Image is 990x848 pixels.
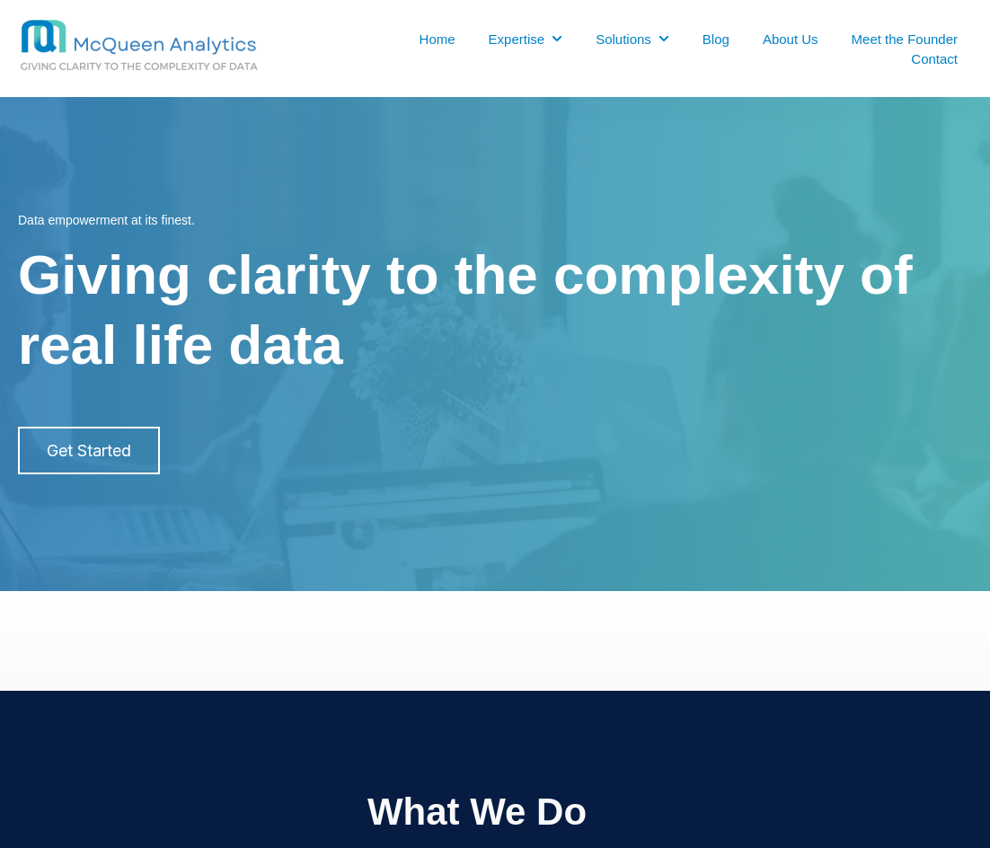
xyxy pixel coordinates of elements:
[18,427,160,474] a: Get Started
[18,243,913,305] span: Giving clarity to the complexity of
[489,30,545,49] a: Expertise
[18,18,332,75] img: MCQ BG 1
[367,791,587,833] span: What We Do
[336,29,972,69] nav: Desktop navigation
[852,30,958,49] a: Meet the Founder
[763,30,818,49] a: About Us
[911,49,958,68] a: Contact
[18,213,195,227] span: Data empowerment at its finest.
[420,30,455,49] a: Home
[703,30,729,49] a: Blog
[18,314,343,375] span: real life data
[596,30,651,49] a: Solutions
